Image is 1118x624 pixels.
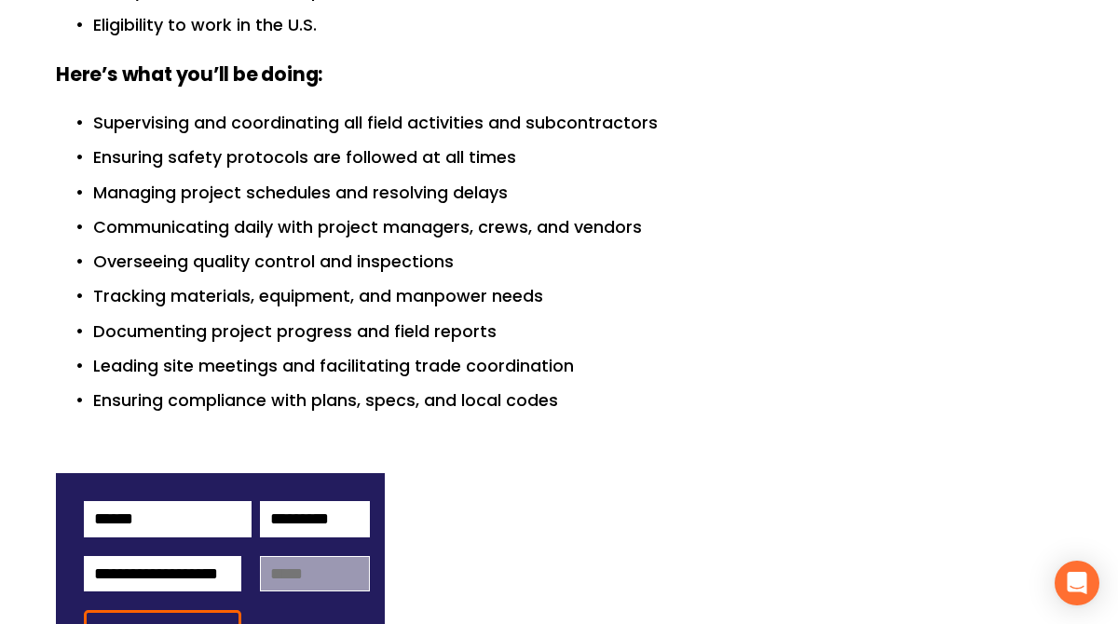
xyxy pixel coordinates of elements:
[93,249,1062,275] p: Overseeing quality control and inspections
[93,144,1062,170] p: Ensuring safety protocols are followed at all times
[93,353,1062,379] p: Leading site meetings and facilitating trade coordination
[93,319,1062,345] p: Documenting project progress and field reports
[93,110,1062,136] p: Supervising and coordinating all field activities and subcontractors
[93,387,1062,414] p: Ensuring compliance with plans, specs, and local codes
[93,283,1062,309] p: Tracking materials, equipment, and manpower needs
[93,12,1062,38] p: Eligibility to work in the U.S.
[93,214,1062,240] p: Communicating daily with project managers, crews, and vendors
[56,61,322,88] strong: Here’s what you’ll be doing:
[93,180,1062,206] p: Managing project schedules and resolving delays
[1055,561,1099,605] div: Open Intercom Messenger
